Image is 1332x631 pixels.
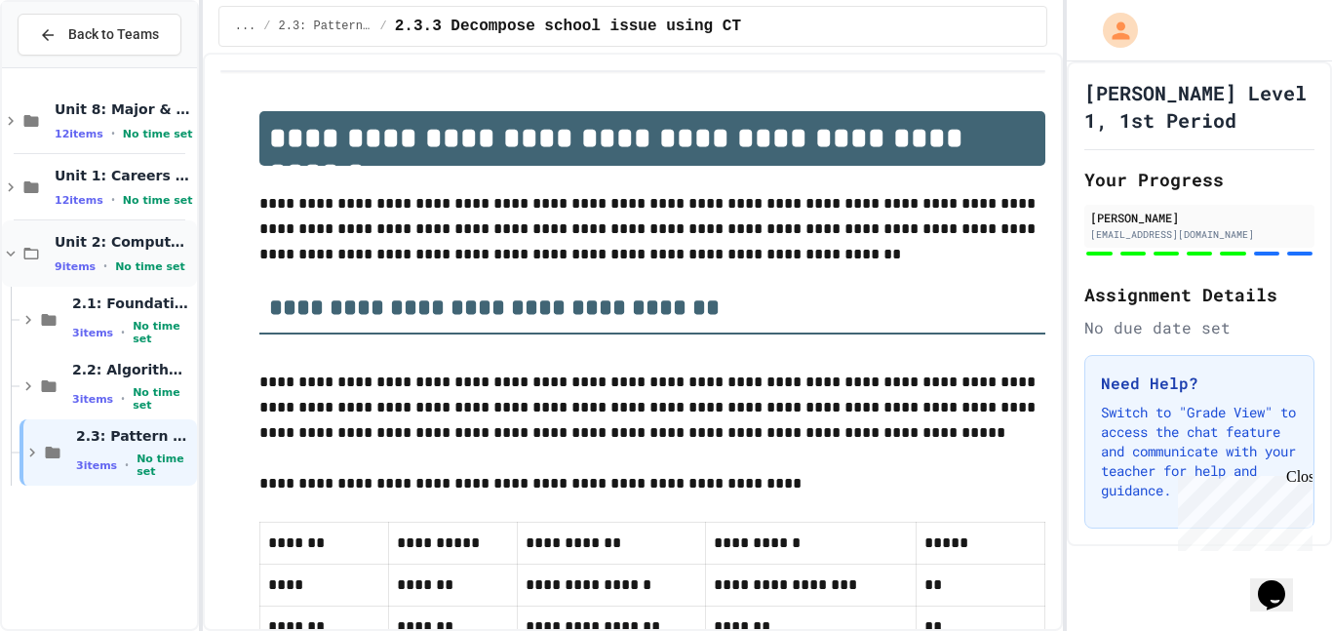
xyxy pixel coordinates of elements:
[55,233,193,251] span: Unit 2: Computational Thinking & Problem-Solving
[1090,209,1309,226] div: [PERSON_NAME]
[235,19,256,34] span: ...
[123,128,193,140] span: No time set
[76,459,117,472] span: 3 items
[68,24,159,45] span: Back to Teams
[1084,281,1314,308] h2: Assignment Details
[1084,79,1314,134] h1: [PERSON_NAME] Level 1, 1st Period
[1084,166,1314,193] h2: Your Progress
[55,128,103,140] span: 12 items
[72,393,113,406] span: 3 items
[55,100,193,118] span: Unit 8: Major & Emerging Technologies
[1101,403,1298,500] p: Switch to "Grade View" to access the chat feature and communicate with your teacher for help and ...
[1090,227,1309,242] div: [EMAIL_ADDRESS][DOMAIN_NAME]
[115,260,185,273] span: No time set
[111,192,115,208] span: •
[133,320,193,345] span: No time set
[55,194,103,207] span: 12 items
[72,327,113,339] span: 3 items
[121,325,125,340] span: •
[55,260,96,273] span: 9 items
[279,19,372,34] span: 2.3: Pattern Recognition & Decomposition
[18,14,181,56] button: Back to Teams
[133,386,193,412] span: No time set
[1082,8,1143,53] div: My Account
[137,453,193,478] span: No time set
[111,126,115,141] span: •
[55,167,193,184] span: Unit 1: Careers & Professionalism
[395,15,741,38] span: 2.3.3 Decompose school issue using CT
[263,19,270,34] span: /
[103,258,107,274] span: •
[76,427,193,445] span: 2.3: Pattern Recognition & Decomposition
[121,391,125,407] span: •
[123,194,193,207] span: No time set
[1101,372,1298,395] h3: Need Help?
[380,19,387,34] span: /
[72,361,193,378] span: 2.2: Algorithms from Idea to Flowchart
[1084,316,1314,339] div: No due date set
[1250,553,1312,611] iframe: chat widget
[72,295,193,312] span: 2.1: Foundations of Computational Thinking
[125,457,129,473] span: •
[8,8,135,124] div: Chat with us now!Close
[1170,468,1312,551] iframe: chat widget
